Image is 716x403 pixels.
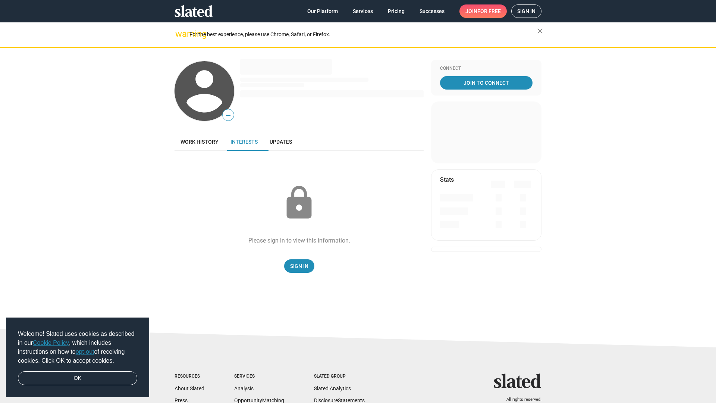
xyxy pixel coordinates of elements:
div: cookieconsent [6,318,149,397]
a: Our Platform [301,4,344,18]
div: Slated Group [314,374,365,379]
div: Please sign in to view this information. [248,237,350,244]
a: Analysis [234,385,254,391]
span: — [223,110,234,120]
a: Sign in [511,4,541,18]
span: Our Platform [307,4,338,18]
a: Interests [224,133,264,151]
mat-icon: lock [280,184,318,222]
span: Join To Connect [442,76,531,90]
mat-icon: warning [175,29,184,38]
a: opt-out [76,349,94,355]
span: Join [465,4,501,18]
div: Connect [440,66,533,72]
a: Pricing [382,4,411,18]
span: Sign In [290,259,308,273]
span: Work history [180,139,219,145]
div: For the best experience, please use Chrome, Safari, or Firefox. [189,29,537,40]
mat-card-title: Stats [440,176,454,184]
a: Services [347,4,379,18]
span: Welcome! Slated uses cookies as described in our , which includes instructions on how to of recei... [18,329,137,365]
span: Successes [420,4,445,18]
a: Cookie Policy [33,340,69,346]
mat-icon: close [536,26,544,35]
div: Services [234,374,284,379]
a: dismiss cookie message [18,371,137,385]
a: Work history [175,133,224,151]
a: Joinfor free [459,4,507,18]
span: for free [477,4,501,18]
a: About Slated [175,385,204,391]
span: Interests [230,139,258,145]
div: Resources [175,374,204,379]
span: Services [353,4,373,18]
a: Updates [264,133,298,151]
a: Join To Connect [440,76,533,90]
span: Sign in [517,5,536,18]
a: Sign In [284,259,314,273]
a: Slated Analytics [314,385,351,391]
span: Pricing [388,4,405,18]
a: Successes [414,4,450,18]
span: Updates [270,139,292,145]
